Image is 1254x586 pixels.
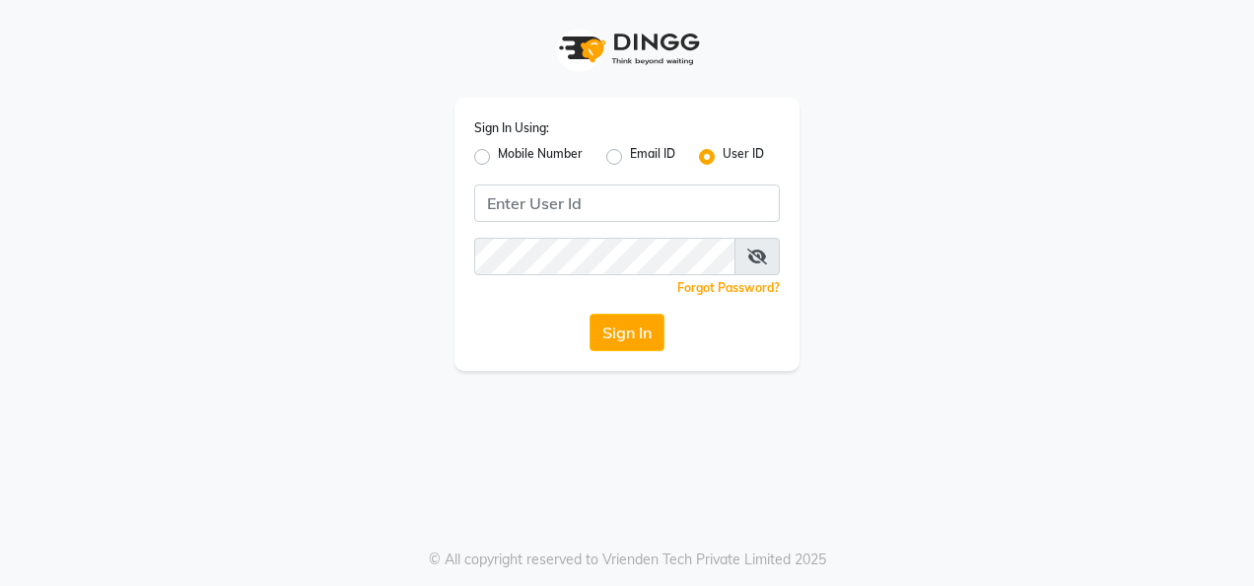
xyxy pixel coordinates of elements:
[474,238,735,275] input: Username
[474,119,549,137] label: Sign In Using:
[677,280,780,295] a: Forgot Password?
[498,145,583,169] label: Mobile Number
[548,20,706,78] img: logo1.svg
[474,184,780,222] input: Username
[723,145,764,169] label: User ID
[630,145,675,169] label: Email ID
[590,314,664,351] button: Sign In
